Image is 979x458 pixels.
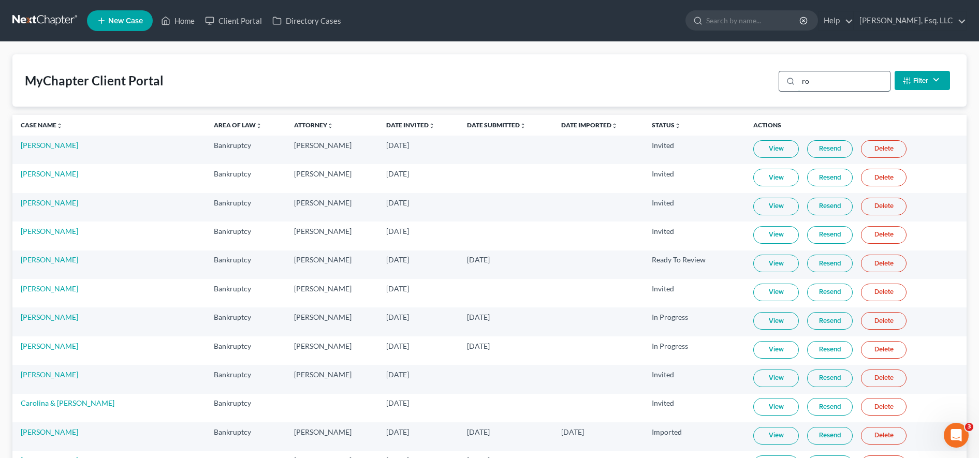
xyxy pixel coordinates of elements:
a: View [753,341,799,359]
input: Search by name... [706,11,801,30]
span: [DATE] [467,313,490,321]
span: [DATE] [386,370,409,379]
span: 3 [965,423,973,431]
a: Carolina & [PERSON_NAME] [21,398,114,407]
a: Delete [861,427,907,445]
div: MyChapter Client Portal [25,72,164,89]
td: Bankruptcy [206,422,286,451]
td: In Progress [644,336,745,365]
span: [DATE] [386,198,409,207]
input: Search... [798,71,890,91]
a: Case Nameunfold_more [21,121,63,129]
a: Area of Lawunfold_more [214,121,262,129]
td: [PERSON_NAME] [286,279,378,307]
a: [PERSON_NAME] [21,169,78,178]
a: [PERSON_NAME] [21,370,78,379]
td: Imported [644,422,745,451]
a: Date Invitedunfold_more [386,121,435,129]
a: [PERSON_NAME] [21,141,78,150]
td: [PERSON_NAME] [286,422,378,451]
a: View [753,169,799,186]
i: unfold_more [520,123,526,129]
span: [DATE] [386,427,409,436]
i: unfold_more [611,123,618,129]
span: [DATE] [467,255,490,264]
a: Delete [861,284,907,301]
td: Bankruptcy [206,221,286,250]
a: [PERSON_NAME] [21,427,78,436]
a: Resend [807,398,853,416]
td: Invited [644,221,745,250]
a: View [753,226,799,244]
a: Resend [807,427,853,445]
a: Resend [807,140,853,158]
td: Bankruptcy [206,136,286,164]
a: Delete [861,198,907,215]
i: unfold_more [56,123,63,129]
a: View [753,284,799,301]
a: Delete [861,255,907,272]
td: Bankruptcy [206,307,286,336]
a: Client Portal [200,11,267,30]
a: View [753,427,799,445]
a: Resend [807,198,853,215]
a: Delete [861,140,907,158]
td: [PERSON_NAME] [286,365,378,393]
th: Actions [745,115,967,136]
td: Bankruptcy [206,336,286,365]
a: [PERSON_NAME] [21,284,78,293]
td: Bankruptcy [206,250,286,279]
td: [PERSON_NAME] [286,193,378,221]
td: Invited [644,193,745,221]
a: Resend [807,169,853,186]
td: Bankruptcy [206,279,286,307]
a: Delete [861,169,907,186]
a: [PERSON_NAME] [21,313,78,321]
a: Help [819,11,853,30]
a: View [753,198,799,215]
span: [DATE] [386,227,409,235]
a: [PERSON_NAME], Esq. LLC [854,11,966,30]
a: Delete [861,226,907,244]
a: [PERSON_NAME] [21,227,78,235]
td: Bankruptcy [206,394,286,422]
a: View [753,398,799,416]
td: Invited [644,279,745,307]
a: View [753,370,799,387]
td: Invited [644,164,745,193]
td: Bankruptcy [206,193,286,221]
td: [PERSON_NAME] [286,307,378,336]
a: [PERSON_NAME] [21,255,78,264]
span: [DATE] [386,141,409,150]
td: In Progress [644,307,745,336]
td: [PERSON_NAME] [286,164,378,193]
span: [DATE] [386,255,409,264]
a: Delete [861,398,907,416]
iframe: Intercom live chat [944,423,969,448]
a: Resend [807,341,853,359]
a: Date Importedunfold_more [561,121,618,129]
a: Home [156,11,200,30]
a: Resend [807,255,853,272]
a: Attorneyunfold_more [294,121,333,129]
a: View [753,312,799,330]
button: Filter [895,71,950,90]
td: Ready To Review [644,250,745,279]
a: Statusunfold_more [652,121,681,129]
span: New Case [108,17,143,25]
i: unfold_more [675,123,681,129]
a: Delete [861,312,907,330]
i: unfold_more [327,123,333,129]
a: Resend [807,226,853,244]
span: [DATE] [386,284,409,293]
td: Bankruptcy [206,164,286,193]
a: View [753,255,799,272]
a: Date Submittedunfold_more [467,121,526,129]
td: Invited [644,365,745,393]
span: [DATE] [467,427,490,436]
a: Resend [807,284,853,301]
span: [DATE] [467,342,490,350]
td: [PERSON_NAME] [286,336,378,365]
td: Invited [644,394,745,422]
td: [PERSON_NAME] [286,221,378,250]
